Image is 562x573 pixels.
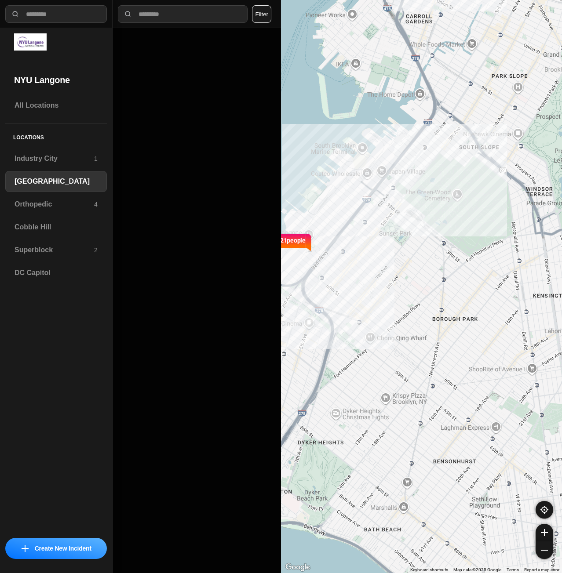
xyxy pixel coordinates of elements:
[15,153,94,164] h3: Industry City
[536,524,553,541] button: zoom-in
[15,199,94,210] h3: Orthopedic
[524,567,559,572] a: Report a map error
[305,232,312,252] img: notch
[15,176,98,187] h3: [GEOGRAPHIC_DATA]
[453,567,501,572] span: Map data ©2025 Google
[15,245,94,255] h3: Superblock
[410,567,448,573] button: Keyboard shortcuts
[283,562,312,573] a: Open this area in Google Maps (opens a new window)
[5,262,107,283] a: DC Capitol
[15,222,98,232] h3: Cobble Hill
[283,562,312,573] img: Google
[15,268,98,278] h3: DC Capitol
[541,529,548,536] img: zoom-in
[536,541,553,559] button: zoom-out
[5,95,107,116] a: All Locations
[252,5,271,23] button: Filter
[15,100,98,111] h3: All Locations
[5,239,107,261] a: Superblock2
[277,236,306,255] p: 421 people
[124,10,132,18] img: search
[507,567,519,572] a: Terms (opens in new tab)
[5,194,107,215] a: Orthopedic4
[14,33,47,51] img: logo
[536,501,553,519] button: recenter
[14,74,98,86] h2: NYU Langone
[540,506,548,514] img: recenter
[5,538,107,559] button: iconCreate New Incident
[5,171,107,192] a: [GEOGRAPHIC_DATA]
[5,148,107,169] a: Industry City1
[5,123,107,148] h5: Locations
[35,544,91,553] p: Create New Incident
[11,10,20,18] img: search
[541,547,548,554] img: zoom-out
[94,200,98,209] p: 4
[94,154,98,163] p: 1
[5,217,107,238] a: Cobble Hill
[22,545,29,552] img: icon
[94,246,98,254] p: 2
